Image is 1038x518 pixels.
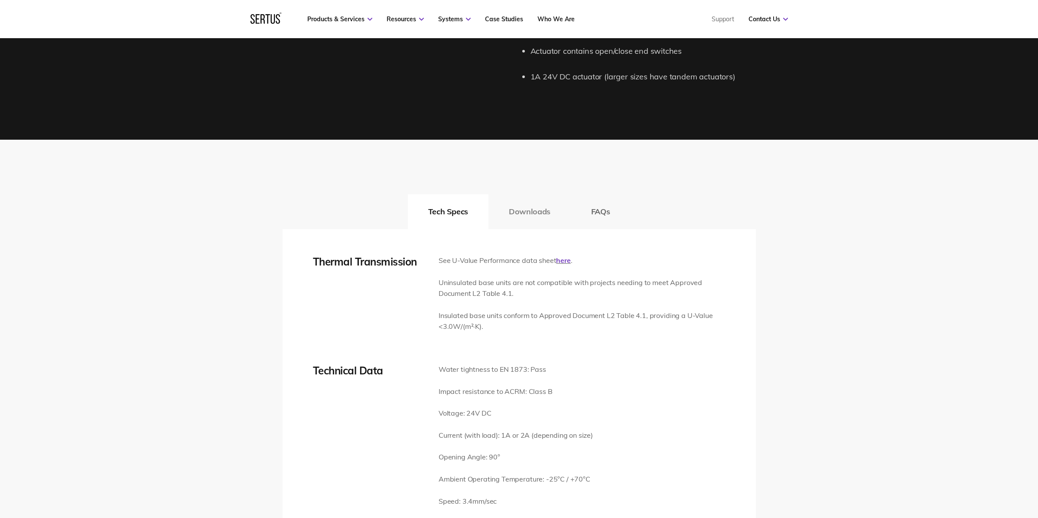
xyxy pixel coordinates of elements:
p: See U-Value Performance data sheet . [439,255,726,266]
li: Actuator contains open/close end switches [530,45,756,58]
button: Downloads [488,194,571,229]
button: FAQs [571,194,631,229]
p: Current (with load): 1A or 2A (depending on size) [439,430,593,441]
a: Support [712,15,734,23]
p: Opening Angle: 90° [439,452,593,463]
div: Technical Data [313,364,426,377]
p: Impact resistance to ACRM: Class B [439,386,593,397]
p: Insulated base units conform to Approved Document L2 Table 4.1, providing a U-Value <3.0W/(m²·K). [439,310,726,332]
p: Uninsulated base units are not compatible with projects needing to meet Approved Document L2 Tabl... [439,277,726,299]
a: here [556,256,570,265]
a: Products & Services [307,15,372,23]
p: Voltage: 24V DC [439,408,593,419]
li: 1A 24V DC actuator (larger sizes have tandem actuators) [530,71,756,83]
p: Speed: 3.4mm/sec [439,496,593,507]
p: Ambient Operating Temperature: -25°C / +70°C [439,474,593,485]
a: Who We Are [537,15,575,23]
div: Thermal Transmission [313,255,426,268]
a: Contact Us [748,15,788,23]
a: Resources [387,15,424,23]
p: Water tightness to EN 1873: Pass [439,364,593,375]
iframe: Chat Widget [995,476,1038,518]
a: Case Studies [485,15,523,23]
a: Systems [438,15,471,23]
